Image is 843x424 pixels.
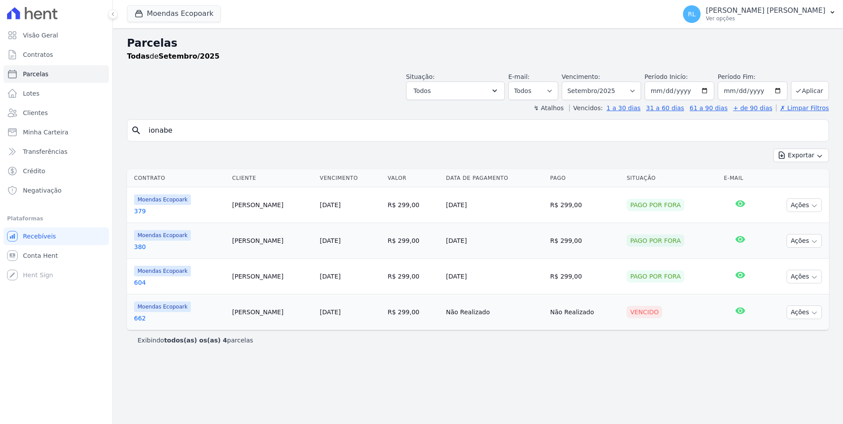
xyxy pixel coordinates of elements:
[23,186,62,195] span: Negativação
[134,301,191,312] span: Moendas Ecopoark
[706,6,825,15] p: [PERSON_NAME] [PERSON_NAME]
[646,104,684,112] a: 31 a 60 dias
[547,187,623,223] td: R$ 299,00
[134,266,191,276] span: Moendas Ecopoark
[706,15,825,22] p: Ver opções
[127,5,221,22] button: Moendas Ecopoark
[443,259,547,294] td: [DATE]
[787,305,822,319] button: Ações
[320,201,340,208] a: [DATE]
[23,128,68,137] span: Minha Carteira
[384,169,442,187] th: Valor
[23,232,56,241] span: Recebíveis
[773,149,829,162] button: Exportar
[627,306,662,318] div: Vencido
[4,104,109,122] a: Clientes
[720,169,761,187] th: E-mail
[127,35,829,51] h2: Parcelas
[533,104,563,112] label: ↯ Atalhos
[229,169,317,187] th: Cliente
[23,251,58,260] span: Conta Hent
[4,182,109,199] a: Negativação
[23,89,40,98] span: Lotes
[443,169,547,187] th: Data de Pagamento
[127,52,150,60] strong: Todas
[127,51,220,62] p: de
[23,70,48,78] span: Parcelas
[443,187,547,223] td: [DATE]
[690,104,727,112] a: 61 a 90 dias
[607,104,641,112] a: 1 a 30 dias
[316,169,384,187] th: Vencimento
[143,122,825,139] input: Buscar por nome do lote ou do cliente
[776,104,829,112] a: ✗ Limpar Filtros
[688,11,696,17] span: RL
[623,169,720,187] th: Situação
[127,169,229,187] th: Contrato
[23,167,45,175] span: Crédito
[229,259,317,294] td: [PERSON_NAME]
[134,230,191,241] span: Moendas Ecopoark
[787,270,822,283] button: Ações
[4,123,109,141] a: Minha Carteira
[384,259,442,294] td: R$ 299,00
[733,104,772,112] a: + de 90 dias
[134,242,225,251] a: 380
[406,73,435,80] label: Situação:
[547,294,623,330] td: Não Realizado
[547,169,623,187] th: Pago
[134,314,225,323] a: 662
[791,81,829,100] button: Aplicar
[547,223,623,259] td: R$ 299,00
[159,52,220,60] strong: Setembro/2025
[547,259,623,294] td: R$ 299,00
[138,336,253,345] p: Exibindo parcelas
[4,65,109,83] a: Parcelas
[4,26,109,44] a: Visão Geral
[443,223,547,259] td: [DATE]
[4,227,109,245] a: Recebíveis
[787,234,822,248] button: Ações
[4,46,109,63] a: Contratos
[23,147,67,156] span: Transferências
[229,294,317,330] td: [PERSON_NAME]
[384,223,442,259] td: R$ 299,00
[229,187,317,223] td: [PERSON_NAME]
[320,273,340,280] a: [DATE]
[320,309,340,316] a: [DATE]
[164,337,227,344] b: todos(as) os(as) 4
[134,207,225,216] a: 379
[562,73,600,80] label: Vencimento:
[23,50,53,59] span: Contratos
[131,125,142,136] i: search
[7,213,105,224] div: Plataformas
[627,234,684,247] div: Pago por fora
[627,199,684,211] div: Pago por fora
[384,187,442,223] td: R$ 299,00
[569,104,603,112] label: Vencidos:
[718,72,787,82] label: Período Fim:
[4,162,109,180] a: Crédito
[645,73,688,80] label: Período Inicío:
[443,294,547,330] td: Não Realizado
[23,108,48,117] span: Clientes
[787,198,822,212] button: Ações
[384,294,442,330] td: R$ 299,00
[23,31,58,40] span: Visão Geral
[229,223,317,259] td: [PERSON_NAME]
[676,2,843,26] button: RL [PERSON_NAME] [PERSON_NAME] Ver opções
[627,270,684,283] div: Pago por fora
[320,237,340,244] a: [DATE]
[134,278,225,287] a: 604
[406,82,505,100] button: Todos
[134,194,191,205] span: Moendas Ecopoark
[4,247,109,264] a: Conta Hent
[414,86,431,96] span: Todos
[508,73,530,80] label: E-mail:
[4,85,109,102] a: Lotes
[4,143,109,160] a: Transferências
